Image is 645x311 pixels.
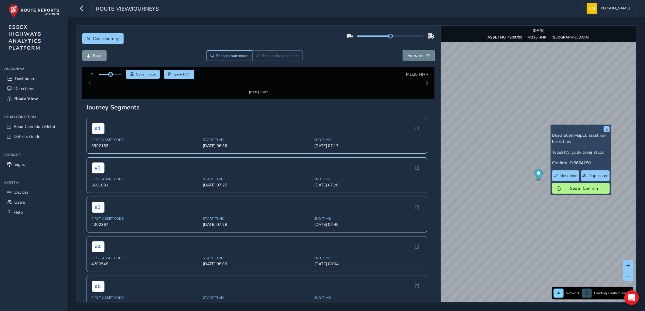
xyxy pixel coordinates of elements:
span: Start Time: [203,132,311,137]
span: Route View [14,96,38,102]
span: Close journey [93,36,119,42]
div: Road Condition [4,112,63,122]
span: Help [14,209,23,215]
span: 3664280 [574,160,591,166]
a: Detections [4,84,63,94]
span: First Asset Code: [92,290,200,295]
span: Defects Guide [14,134,40,139]
p: Type: [552,149,610,155]
span: [DATE] 07:40 [314,216,422,222]
span: See in Confirm [563,186,605,191]
span: Start Time: [203,290,311,295]
strong: [GEOGRAPHIC_DATA] [552,35,590,40]
span: Network [566,291,580,296]
button: x [604,126,610,132]
span: # 1 [92,118,104,129]
span: 3902153 [92,138,200,143]
span: Save PDF [174,72,190,77]
div: Journey Segments [87,98,430,106]
span: Road Condition (Beta) [14,124,55,129]
span: [DATE] 08:04 [314,256,422,262]
button: [PERSON_NAME] [587,3,632,14]
span: End Time: [314,172,422,176]
span: Enable zoom mode [216,53,248,58]
span: Loading confirm assets [594,291,632,296]
span: MD25 HHR [406,72,428,77]
span: [DATE] 08:15 [314,296,422,301]
span: # 2 [92,157,104,168]
span: # 3 [92,196,104,207]
a: Dashboard [4,74,63,84]
p: Confirm ID: [552,160,610,166]
span: Devices [14,189,29,195]
span: route-view/journeys [96,5,159,14]
div: Signage [4,150,63,159]
span: Signs [14,162,25,167]
span: [DATE] 06:36 [203,138,311,143]
span: End Time: [314,132,422,137]
button: Save [126,70,160,79]
a: Defects Guide [4,132,63,142]
span: Dashboard [15,76,36,82]
span: [PERSON_NAME] [599,3,630,14]
span: Back [93,53,102,59]
span: Duplicated [589,173,609,179]
div: | | [488,35,590,40]
span: Save image [136,72,156,77]
p: Description: [552,132,610,145]
a: Users [4,197,63,207]
span: 4200367 [92,216,200,222]
button: Resolved [552,170,579,181]
span: Detections [14,86,34,92]
span: First Asset Code: [92,211,200,216]
strong: [DATE] [533,28,544,33]
span: # 4 [92,236,104,247]
span: ESSEX HIGHWAYS ANALYTICS PLATFORM [9,24,42,52]
span: First Asset Code: [92,172,200,176]
span: Start Time: [203,172,311,176]
span: Start Time: [203,211,311,216]
span: [DATE] 08:13 [203,296,311,301]
span: [DATE] 07:25 [203,177,311,182]
div: [DATE] 15:07 [240,82,277,87]
span: 6601091 [92,177,200,182]
span: Resolved [560,173,578,179]
button: PDF [164,70,195,79]
img: Thumbnail frame [240,76,277,82]
strong: ASSET NO. 4200799 [488,35,523,40]
button: Forward [403,50,435,61]
img: rr logo [9,4,59,18]
button: Duplicated [581,170,610,181]
strong: MD25 HHR [528,35,547,40]
button: Zoom [206,50,252,61]
button: Close journey [82,33,124,44]
div: System [4,178,63,187]
span: [DATE] 07:26 [314,177,422,182]
a: Road Condition (Beta) [4,122,63,132]
span: First Asset Code: [92,132,200,137]
button: See in Confirm [552,183,610,194]
span: End Time: [314,211,422,216]
div: Open Intercom Messenger [624,290,639,305]
span: End Time: [314,290,422,295]
a: Signs [4,159,63,169]
div: Map marker [535,169,543,182]
span: HW: gully cover stuck [562,149,604,155]
button: Back [82,50,107,61]
span: # 5 [92,276,104,286]
span: Users [14,199,25,205]
span: 4200014 [92,296,200,301]
a: Help [4,207,63,217]
span: Map16 asset risk level: Low [552,132,606,145]
div: Overview [4,65,63,74]
span: 4200549 [92,256,200,262]
span: [DATE] 07:28 [203,216,311,222]
img: diamond-layout [587,3,597,14]
span: Forward [408,53,424,59]
a: Devices [4,187,63,197]
span: [DATE] 07:17 [314,138,422,143]
span: Start Time: [203,251,311,255]
span: [DATE] 08:03 [203,256,311,262]
span: First Asset Code: [92,251,200,255]
a: Route View [4,94,63,104]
